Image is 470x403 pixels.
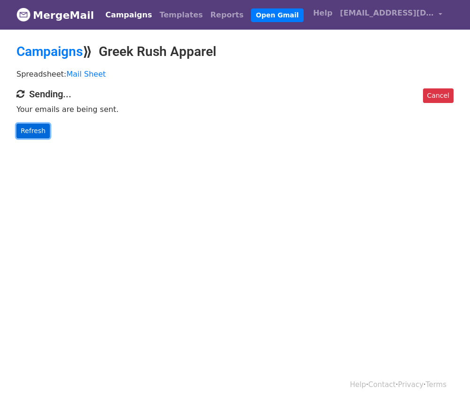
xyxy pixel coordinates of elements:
[340,8,434,19] span: [EMAIL_ADDRESS][DOMAIN_NAME]
[16,8,31,22] img: MergeMail logo
[16,69,454,79] p: Spreadsheet:
[102,6,156,24] a: Campaigns
[66,70,106,79] a: Mail Sheet
[309,4,336,23] a: Help
[156,6,206,24] a: Templates
[251,8,303,22] a: Open Gmail
[16,44,454,60] h2: ⟫ Greek Rush Apparel
[16,124,50,138] a: Refresh
[368,380,396,389] a: Contact
[16,5,94,25] a: MergeMail
[16,88,454,100] h4: Sending...
[426,380,446,389] a: Terms
[336,4,446,26] a: [EMAIL_ADDRESS][DOMAIN_NAME]
[398,380,423,389] a: Privacy
[16,44,83,59] a: Campaigns
[350,380,366,389] a: Help
[423,88,454,103] a: Cancel
[207,6,248,24] a: Reports
[16,104,454,114] p: Your emails are being sent.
